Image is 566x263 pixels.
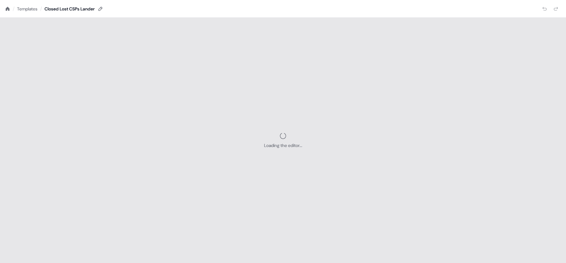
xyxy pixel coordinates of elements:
a: Templates [17,6,38,12]
div: / [13,5,15,12]
div: / [40,5,42,12]
div: Closed Lost CSPs Lander [44,6,95,12]
div: Loading the editor... [264,142,302,149]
